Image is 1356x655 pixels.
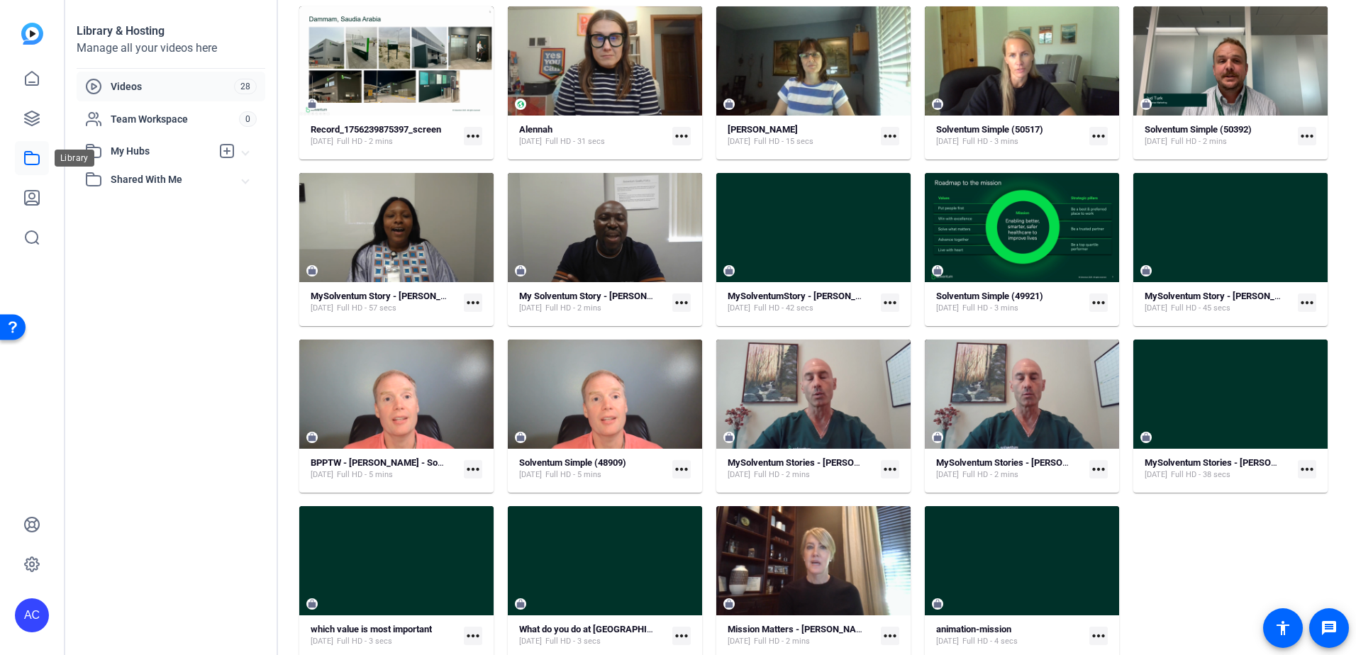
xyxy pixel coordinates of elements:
[311,636,333,647] span: [DATE]
[962,136,1018,147] span: Full HD - 3 mins
[1298,460,1316,478] mat-icon: more_horiz
[936,469,959,481] span: [DATE]
[728,636,750,647] span: [DATE]
[728,136,750,147] span: [DATE]
[545,136,605,147] span: Full HD - 31 secs
[672,293,691,312] mat-icon: more_horiz
[519,624,667,647] a: What do you do at [GEOGRAPHIC_DATA][DATE]Full HD - 3 secs
[337,136,393,147] span: Full HD - 2 mins
[754,136,813,147] span: Full HD - 15 secs
[1145,124,1292,147] a: Solventum Simple (50392)[DATE]Full HD - 2 mins
[1171,469,1230,481] span: Full HD - 38 secs
[754,303,813,314] span: Full HD - 42 secs
[519,457,667,481] a: Solventum Simple (48909)[DATE]Full HD - 5 mins
[464,460,482,478] mat-icon: more_horiz
[1171,303,1230,314] span: Full HD - 45 secs
[545,636,601,647] span: Full HD - 3 secs
[1089,293,1108,312] mat-icon: more_horiz
[1089,127,1108,145] mat-icon: more_horiz
[311,303,333,314] span: [DATE]
[15,598,49,632] div: AC
[728,291,875,314] a: MySolventumStory - [PERSON_NAME][DATE]Full HD - 42 secs
[337,469,393,481] span: Full HD - 5 mins
[519,136,542,147] span: [DATE]
[111,112,239,126] span: Team Workspace
[311,624,458,647] a: which value is most important[DATE]Full HD - 3 secs
[936,136,959,147] span: [DATE]
[936,457,1084,481] a: MySolventum Stories - [PERSON_NAME][DATE]Full HD - 2 mins
[881,293,899,312] mat-icon: more_horiz
[311,469,333,481] span: [DATE]
[1145,136,1167,147] span: [DATE]
[519,291,667,314] a: My Solventum Story - [PERSON_NAME][DATE]Full HD - 2 mins
[111,172,243,187] span: Shared With Me
[728,124,798,135] strong: [PERSON_NAME]
[519,457,626,468] strong: Solventum Simple (48909)
[728,624,872,634] strong: Mission Matters - [PERSON_NAME]
[519,124,552,135] strong: Alennah
[672,460,691,478] mat-icon: more_horiz
[962,636,1018,647] span: Full HD - 4 secs
[1145,469,1167,481] span: [DATE]
[337,303,396,314] span: Full HD - 57 secs
[519,124,667,147] a: Alennah[DATE]Full HD - 31 secs
[55,150,94,167] div: Library
[337,636,392,647] span: Full HD - 3 secs
[464,127,482,145] mat-icon: more_horiz
[77,165,265,194] mat-expansion-panel-header: Shared With Me
[311,291,458,314] a: MySolventum Story - [PERSON_NAME][DATE]Full HD - 57 secs
[728,457,935,468] strong: MySolventum Stories - [PERSON_NAME] (External)
[728,457,875,481] a: MySolventum Stories - [PERSON_NAME] (External)[DATE]Full HD - 2 mins
[1145,303,1167,314] span: [DATE]
[1089,460,1108,478] mat-icon: more_horiz
[311,136,333,147] span: [DATE]
[311,124,458,147] a: Record_1756239875397_screen[DATE]Full HD - 2 mins
[936,291,1043,301] strong: Solventum Simple (49921)
[1145,457,1292,481] a: MySolventum Stories - [PERSON_NAME] - Social Snippet[DATE]Full HD - 38 secs
[754,469,810,481] span: Full HD - 2 mins
[545,469,601,481] span: Full HD - 5 mins
[936,624,1084,647] a: animation-mission[DATE]Full HD - 4 secs
[311,624,432,634] strong: which value is most important
[728,624,875,647] a: Mission Matters - [PERSON_NAME][DATE]Full HD - 2 mins
[728,124,875,147] a: [PERSON_NAME][DATE]Full HD - 15 secs
[936,303,959,314] span: [DATE]
[234,79,257,94] span: 28
[1145,291,1303,301] strong: MySolventum Story - [PERSON_NAME]
[239,111,257,127] span: 0
[1298,127,1316,145] mat-icon: more_horiz
[962,303,1018,314] span: Full HD - 3 mins
[1145,124,1252,135] strong: Solventum Simple (50392)
[311,457,484,468] strong: BPPTW - [PERSON_NAME] - Social Snippet
[728,303,750,314] span: [DATE]
[754,636,810,647] span: Full HD - 2 mins
[881,627,899,645] mat-icon: more_horiz
[311,291,469,301] strong: MySolventum Story - [PERSON_NAME]
[728,469,750,481] span: [DATE]
[1298,293,1316,312] mat-icon: more_horiz
[464,293,482,312] mat-icon: more_horiz
[936,636,959,647] span: [DATE]
[464,627,482,645] mat-icon: more_horiz
[77,137,265,165] mat-expansion-panel-header: My Hubs
[936,124,1043,135] strong: Solventum Simple (50517)
[311,457,458,481] a: BPPTW - [PERSON_NAME] - Social Snippet[DATE]Full HD - 5 mins
[77,23,265,40] div: Library & Hosting
[545,303,601,314] span: Full HD - 2 mins
[111,144,211,159] span: My Hubs
[936,124,1084,147] a: Solventum Simple (50517)[DATE]Full HD - 3 mins
[77,40,265,57] div: Manage all your videos here
[1274,620,1291,637] mat-icon: accessibility
[728,291,884,301] strong: MySolventumStory - [PERSON_NAME]
[672,627,691,645] mat-icon: more_horiz
[936,457,1101,468] strong: MySolventum Stories - [PERSON_NAME]
[672,127,691,145] mat-icon: more_horiz
[936,624,1011,634] strong: animation-mission
[1089,627,1108,645] mat-icon: more_horiz
[962,469,1018,481] span: Full HD - 2 mins
[519,303,542,314] span: [DATE]
[311,124,441,135] strong: Record_1756239875397_screen
[936,291,1084,314] a: Solventum Simple (49921)[DATE]Full HD - 3 mins
[21,23,43,45] img: blue-gradient.svg
[519,291,679,301] strong: My Solventum Story - [PERSON_NAME]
